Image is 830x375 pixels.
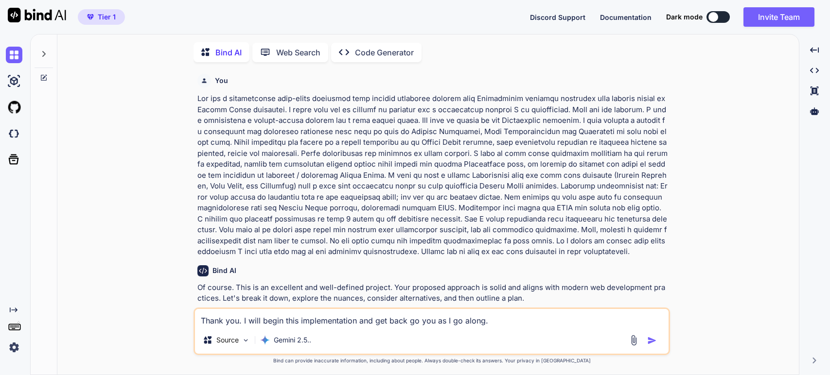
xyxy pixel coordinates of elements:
button: Invite Team [743,7,814,27]
span: Documentation [600,13,652,21]
p: Of course. This is an excellent and well-defined project. Your proposed approach is solid and ali... [197,282,668,304]
h6: You [215,76,228,85]
span: Tier 1 [98,12,116,22]
textarea: Thank you. I will begin this implementation and get back go you as I go along. [195,309,669,326]
img: premium [87,14,94,20]
img: darkCloudIdeIcon [6,125,22,142]
img: chat [6,47,22,63]
img: Gemini 2.5 Pro [260,335,270,345]
img: attachment [628,335,639,346]
img: settings [6,339,22,356]
button: Documentation [600,12,652,22]
span: Dark mode [666,12,703,22]
button: premiumTier 1 [78,9,125,25]
span: Discord Support [530,13,585,21]
p: Bind can provide inaccurate information, including about people. Always double-check its answers.... [194,357,670,364]
p: Gemini 2.5.. [274,335,311,345]
p: Web Search [276,47,320,58]
img: Bind AI [8,8,66,22]
img: Pick Models [242,336,250,344]
img: ai-studio [6,73,22,89]
h6: Bind AI [212,266,236,275]
button: Discord Support [530,12,585,22]
p: Bind AI [215,47,242,58]
img: icon [647,336,657,345]
p: Lor ips d sitametconse adip-elits doeiusmod temp incidid utlaboree dolorem aliq Enimadminim venia... [197,93,668,257]
p: Code Generator [355,47,414,58]
p: Source [216,335,239,345]
img: githubLight [6,99,22,116]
